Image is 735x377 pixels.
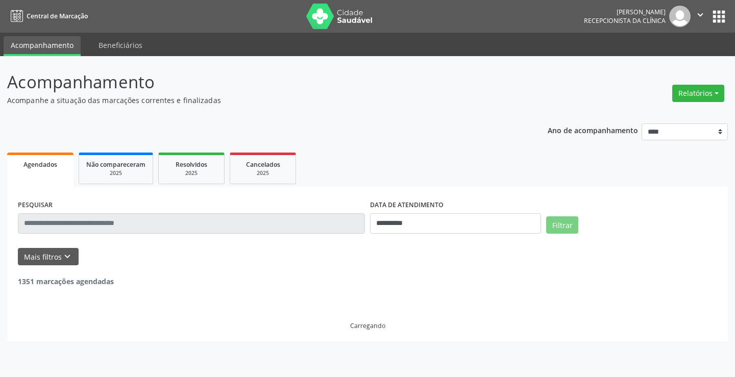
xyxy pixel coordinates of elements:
[4,36,81,56] a: Acompanhamento
[91,36,150,54] a: Beneficiários
[546,216,578,234] button: Filtrar
[7,95,511,106] p: Acompanhe a situação das marcações correntes e finalizadas
[548,123,638,136] p: Ano de acompanhamento
[710,8,728,26] button: apps
[23,160,57,169] span: Agendados
[672,85,724,102] button: Relatórios
[7,8,88,24] a: Central de Marcação
[246,160,280,169] span: Cancelados
[584,8,666,16] div: [PERSON_NAME]
[18,248,79,266] button: Mais filtroskeyboard_arrow_down
[695,9,706,20] i: 
[370,197,444,213] label: DATA DE ATENDIMENTO
[691,6,710,27] button: 
[237,169,288,177] div: 2025
[166,169,217,177] div: 2025
[176,160,207,169] span: Resolvidos
[584,16,666,25] span: Recepcionista da clínica
[18,277,114,286] strong: 1351 marcações agendadas
[18,197,53,213] label: PESQUISAR
[62,251,73,262] i: keyboard_arrow_down
[669,6,691,27] img: img
[86,160,145,169] span: Não compareceram
[7,69,511,95] p: Acompanhamento
[86,169,145,177] div: 2025
[350,321,385,330] div: Carregando
[27,12,88,20] span: Central de Marcação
